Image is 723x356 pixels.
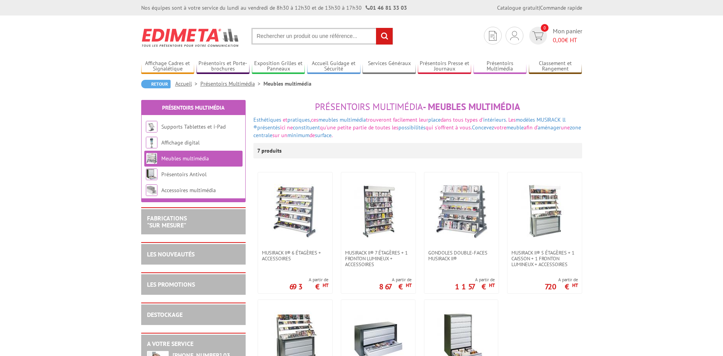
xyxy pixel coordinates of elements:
a: Présentoirs et Porte-brochures [197,60,250,73]
a: devis rapide 0 Mon panier 0,00€ HT [527,27,582,45]
a: possibilités [398,124,426,131]
a: Affichage Cadres et Signalétique [141,60,195,73]
a: Présentoirs Multimédia [162,104,224,111]
a: Présentoirs Antivol [161,171,207,178]
span: Présentoirs Multimédia [315,101,423,113]
img: Affichage digital [146,137,157,148]
a: Meubles multimédia [161,155,209,162]
a: Services Généraux [362,60,416,73]
a: minimum [287,132,309,139]
span: 0,00 [553,36,565,44]
a: LES NOUVEAUTÉS [147,250,195,258]
img: Musirack II® 7 étagères + 1 fronton lumineux + accessoires [351,184,405,238]
font: et ces [283,116,318,123]
a: Esthétiques [253,116,281,123]
a: Musirack II® 6 étagères + accessoires [258,250,332,261]
a: meubles multimédia [318,116,366,123]
a: Présentoirs Multimédia [473,60,527,73]
span: A partir de [379,277,412,283]
a: Accueil Guidage et Sécurité [307,60,361,73]
span: A partir de [545,277,578,283]
a: meuble [506,124,524,131]
p: 693 € [289,284,328,289]
a: Exposition Grilles et Panneaux [252,60,305,73]
span: Mon panier [553,27,582,45]
a: Musirack II® 5 étagères + 1 caisson + 1 fronton lumineux + accessoires [508,250,582,267]
sup: HT [572,282,578,289]
a: constituent [293,124,320,131]
p: 720 € [545,284,578,289]
a: DESTOCKAGE [147,311,183,318]
a: zone centrale [253,124,581,139]
a: surface [315,132,332,139]
img: devis rapide [510,31,519,40]
span: Musirack II® 6 étagères + accessoires [262,250,328,261]
a: Gondoles double-faces Musirack II® [424,250,499,261]
img: devis rapide [489,31,497,41]
a: Accueil [175,80,200,87]
a: LES PROMOTIONS [147,280,195,288]
p: 7 produits [257,143,286,158]
a: Retour [141,80,171,88]
a: Classement et Rangement [529,60,582,73]
li: Meubles multimédia [263,80,311,88]
img: Musirack II® 5 étagères + 1 caisson + 1 fronton lumineux + accessoires [518,184,572,238]
img: Supports Tablettes et i-Pad [146,121,157,132]
input: Rechercher un produit ou une référence... [251,28,393,45]
font: ici ne qu'une petite partie de toutes les qui s'offrent à vous. votre afin d’ une sur un de . [253,116,581,139]
input: rechercher [376,28,393,45]
a: place [428,116,441,123]
span: Musirack II® 5 étagères + 1 caisson + 1 fronton lumineux + accessoires [511,250,578,267]
a: Accessoires multimédia [161,187,216,194]
a: aménager [538,124,561,131]
h1: - Meubles multimédia [253,102,582,112]
img: Accessoires multimédia [146,184,157,196]
span: A partir de [289,277,328,283]
p: 867 € [379,284,412,289]
a: modèles MUSIRACK ll ® [253,116,566,131]
img: Présentoirs Antivol [146,169,157,180]
img: Meubles multimédia [146,153,157,164]
a: Présentoirs Presse et Journaux [418,60,471,73]
a: Supports Tablettes et i-Pad [161,123,226,130]
a: présentés [257,124,280,131]
span: Musirack II® 7 étagères + 1 fronton lumineux + accessoires [345,250,412,267]
img: devis rapide [532,31,544,40]
img: Edimeta [141,23,240,52]
a: FABRICATIONS"Sur Mesure" [147,214,187,229]
span: trouveront facilement leur dans tous types d' . Les [253,116,566,131]
a: Affichage digital [161,139,200,146]
div: | [497,4,582,12]
div: Nos équipes sont à votre service du lundi au vendredi de 8h30 à 12h30 et de 13h30 à 17h30 [141,4,407,12]
sup: HT [406,282,412,289]
span: € HT [553,36,582,45]
img: Gondoles double-faces Musirack II® [435,184,488,238]
a: pratiques, [287,116,311,123]
sup: HT [489,282,495,289]
a: Présentoirs Multimédia [200,80,263,87]
sup: HT [323,282,328,289]
span: Gondoles double-faces Musirack II® [428,250,495,261]
a: intérieurs [483,116,506,123]
p: 1157 € [455,284,495,289]
span: A partir de [455,277,495,283]
span: 0 [541,24,549,32]
strong: 01 46 81 33 03 [366,4,407,11]
a: Concevez [472,124,494,131]
img: Musirack II® 6 étagères + accessoires [268,184,322,238]
a: Commande rapide [540,4,582,11]
a: Musirack II® 7 étagères + 1 fronton lumineux + accessoires [341,250,415,267]
h2: A votre service [147,341,240,347]
a: Catalogue gratuit [497,4,539,11]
